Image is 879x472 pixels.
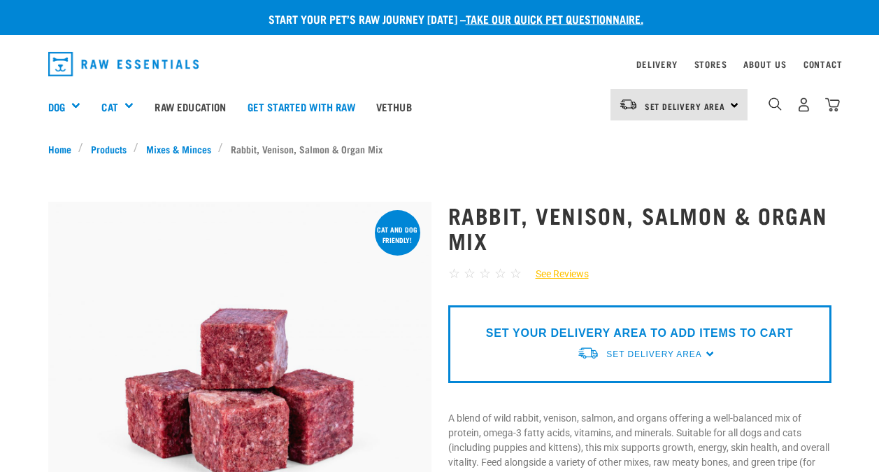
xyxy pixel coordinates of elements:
[466,15,643,22] a: take our quick pet questionnaire.
[48,99,65,115] a: Dog
[743,62,786,67] a: About Us
[37,46,843,82] nav: dropdown navigation
[694,62,727,67] a: Stores
[101,99,117,115] a: Cat
[48,141,831,156] nav: breadcrumbs
[803,62,843,67] a: Contact
[237,78,366,134] a: Get started with Raw
[448,265,460,282] span: ☆
[366,78,422,134] a: Vethub
[144,78,236,134] a: Raw Education
[479,265,491,282] span: ☆
[577,346,599,361] img: van-moving.png
[645,104,726,109] span: Set Delivery Area
[83,141,134,156] a: Products
[825,97,840,112] img: home-icon@2x.png
[48,141,79,156] a: Home
[494,265,506,282] span: ☆
[522,267,589,282] a: See Reviews
[486,325,793,342] p: SET YOUR DELIVERY AREA TO ADD ITEMS TO CART
[464,265,476,282] span: ☆
[636,62,677,67] a: Delivery
[619,98,638,111] img: van-moving.png
[448,202,831,253] h1: Rabbit, Venison, Salmon & Organ Mix
[510,265,522,282] span: ☆
[48,52,199,76] img: Raw Essentials Logo
[138,141,218,156] a: Mixes & Minces
[796,97,811,112] img: user.png
[769,97,782,111] img: home-icon-1@2x.png
[606,349,701,359] span: Set Delivery Area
